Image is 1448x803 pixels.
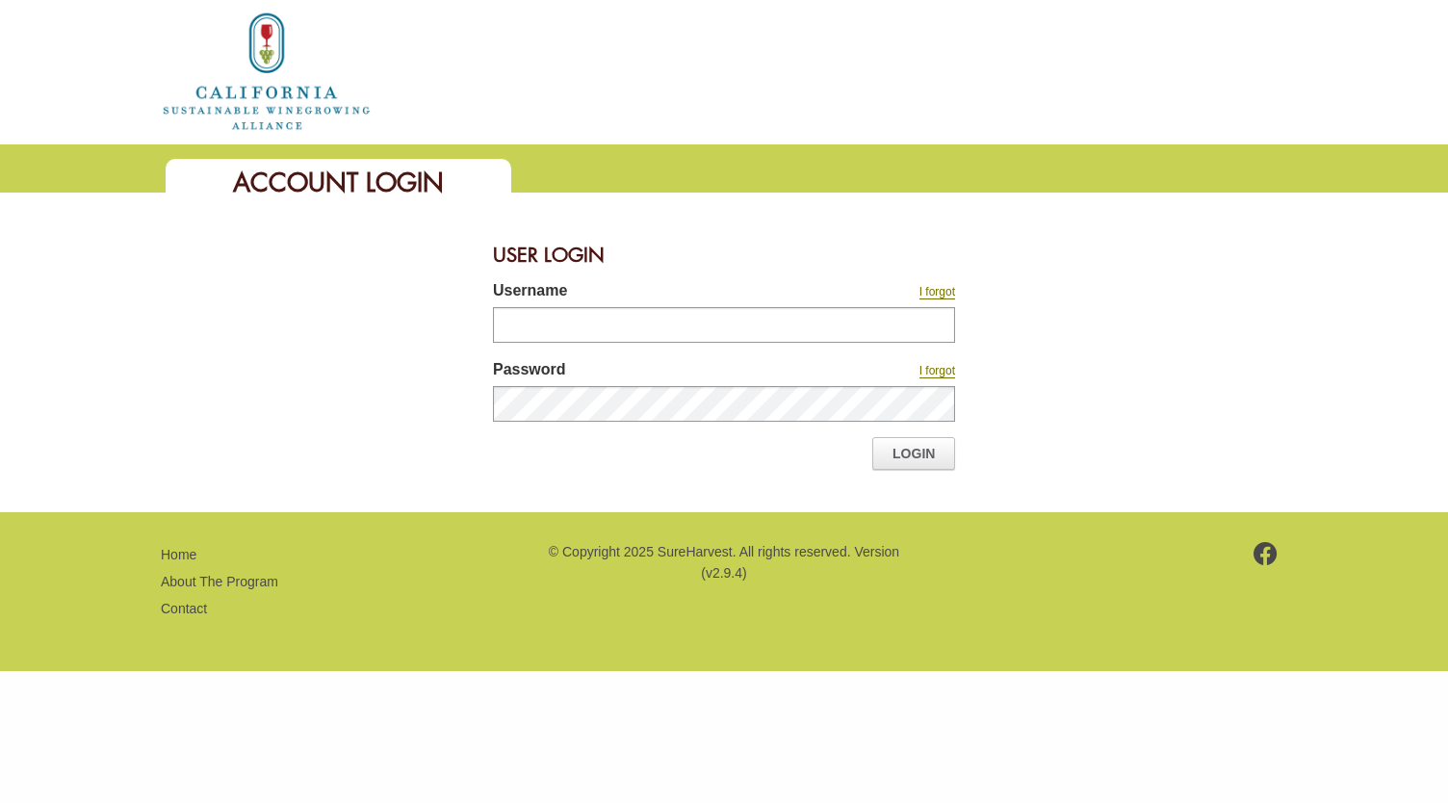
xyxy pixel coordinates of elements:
[493,279,791,307] label: Username
[233,166,444,199] span: Account Login
[161,574,278,589] a: About The Program
[546,541,902,584] p: © Copyright 2025 SureHarvest. All rights reserved. Version (v2.9.4)
[493,231,955,279] div: User Login
[493,358,791,386] label: Password
[161,10,373,133] img: logo_cswa2x.png
[924,314,947,337] keeper-lock: Open Keeper Popup
[872,437,955,470] a: Login
[919,285,955,299] a: I forgot
[161,601,207,616] a: Contact
[161,62,373,78] a: Home
[161,547,196,562] a: Home
[1254,542,1278,565] img: footer-facebook.png
[919,364,955,378] a: I forgot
